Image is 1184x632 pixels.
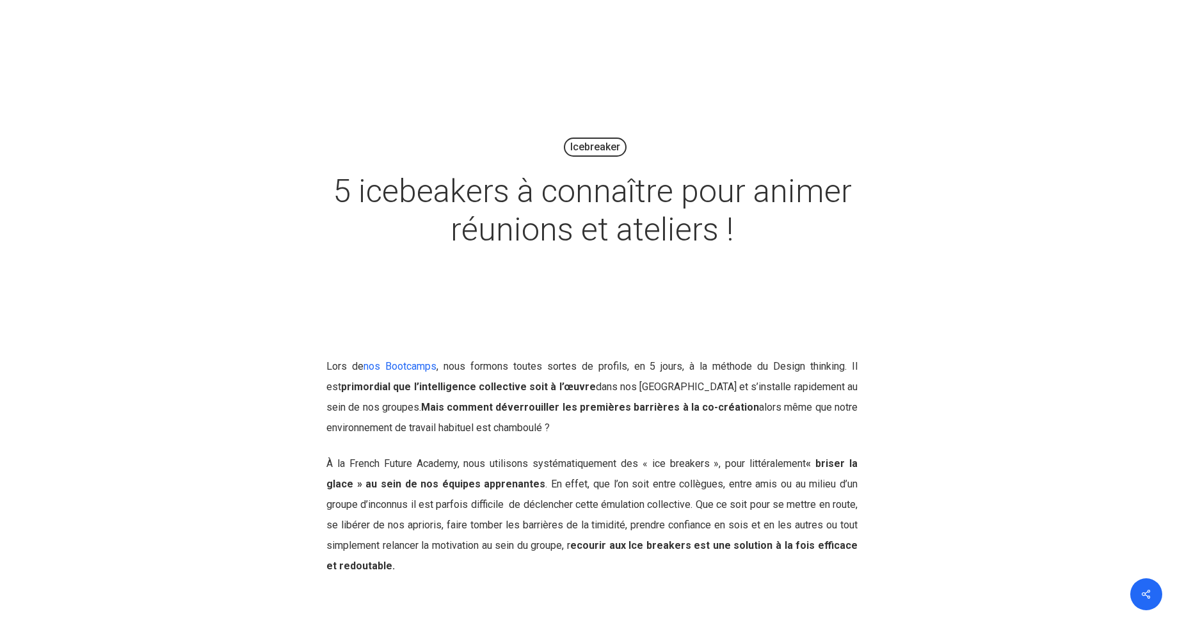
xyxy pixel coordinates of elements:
h1: 5 icebeakers à connaître pour animer réunions et ateliers ! [272,159,912,262]
span: Lors de [326,360,436,372]
strong: ecourir aux Ice breakers est une solution à la fois efficace et redoutable. [326,539,858,572]
span: , nous formons toutes sortes de profils, en 5 jours, à la méthode du Design thinking. Il est dans... [326,360,858,434]
span: À la French Future Academy, nous utilisons systématiquement des « ice breakers » [326,457,719,470]
a: Icebreaker [564,138,627,157]
a: nos Bootcamps [364,360,436,372]
strong: primordial que l’intelligence collective soit à l’œuvre [341,381,595,393]
strong: Mais comment déverrouiller les premières barrières à la co-création [421,401,759,413]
